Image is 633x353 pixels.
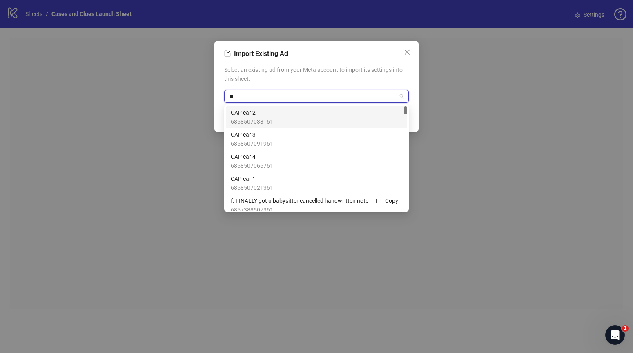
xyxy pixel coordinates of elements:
span: 1 [622,325,629,332]
span: close [404,49,410,56]
span: CAP car 1 [231,174,273,183]
div: CAP car 3 [226,128,407,150]
span: 6857388507361 [231,205,398,214]
iframe: Intercom live chat [605,325,625,345]
span: 6858507038161 [231,117,273,126]
div: CAP car 1 [226,172,407,194]
span: 6858507021361 [231,183,273,192]
span: f. FINALLY got u babysitter cancelled handwritten note - TF – Copy [231,196,398,205]
span: Import Existing Ad [234,50,288,58]
span: 6858507066761 [231,161,273,170]
span: CAP car 3 [231,130,273,139]
span: import [224,50,231,57]
span: 6858507091961 [231,139,273,148]
button: Close [401,46,414,59]
span: CAP car 4 [231,152,273,161]
div: CAP car 2 [226,106,407,128]
span: Select an existing ad from your Meta account to import its settings into this sheet. [224,65,409,83]
div: CAP car 4 [226,150,407,172]
div: f. FINALLY got u babysitter cancelled handwritten note - TF – Copy [226,194,407,216]
span: CAP car 2 [231,108,273,117]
